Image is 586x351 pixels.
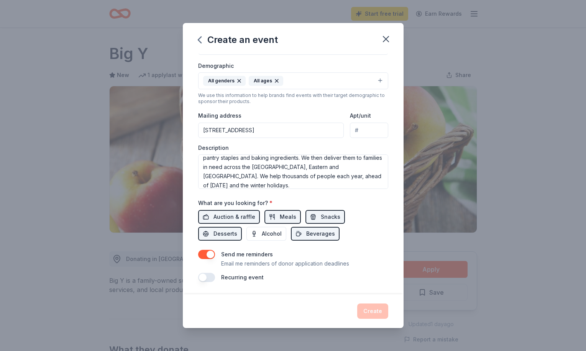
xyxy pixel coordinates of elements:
span: Snacks [321,212,340,221]
span: Desserts [213,229,237,238]
div: All ages [249,76,283,86]
label: Mailing address [198,112,241,120]
span: Beverages [306,229,335,238]
label: Demographic [198,62,234,70]
div: All genders [203,76,246,86]
span: Alcohol [262,229,282,238]
p: Email me reminders of donor application deadlines [221,259,349,268]
div: We use this information to help brands find events with their target demographic to sponsor their... [198,92,388,105]
button: Desserts [198,227,242,241]
button: All gendersAll ages [198,72,388,89]
input: Enter a US address [198,123,344,138]
textarea: This is a community service event. We raise funds and solicit donations for ingredients and then ... [198,154,388,189]
span: Meals [280,212,296,221]
input: # [350,123,388,138]
label: What are you looking for? [198,199,272,207]
label: Recurring event [221,274,264,280]
label: Description [198,144,229,152]
button: Auction & raffle [198,210,260,224]
button: Alcohol [246,227,286,241]
span: Auction & raffle [213,212,255,221]
button: Beverages [291,227,340,241]
button: Meals [264,210,301,224]
label: Send me reminders [221,251,273,258]
button: Snacks [305,210,345,224]
label: Apt/unit [350,112,371,120]
div: Create an event [198,34,278,46]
